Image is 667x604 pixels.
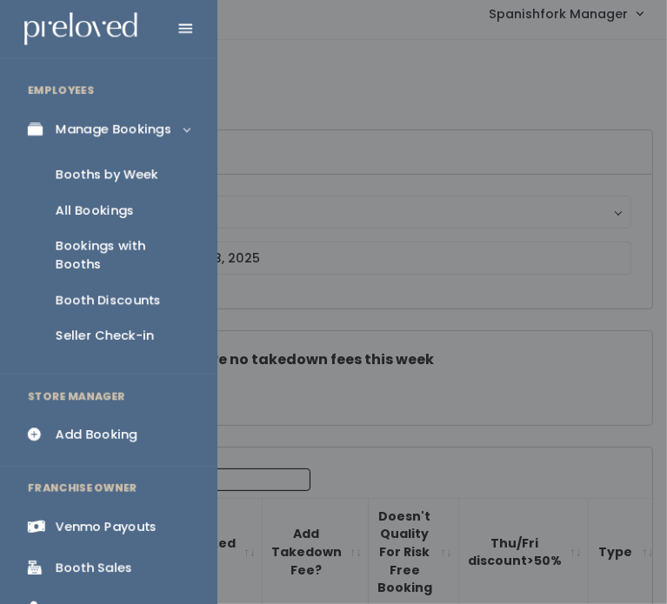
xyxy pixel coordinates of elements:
div: Venmo Payouts [56,518,157,536]
div: Booth Sales [56,559,132,577]
div: Booth Discounts [56,291,161,309]
div: Manage Bookings [56,120,171,138]
div: Add Booking [56,426,137,444]
div: All Bookings [56,202,134,220]
div: Bookings with Booths [56,237,190,274]
div: Booths by Week [56,166,158,184]
div: Seller Check-in [56,327,154,345]
img: preloved logo [24,12,137,46]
